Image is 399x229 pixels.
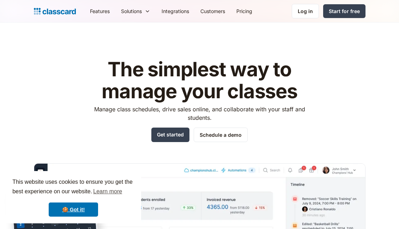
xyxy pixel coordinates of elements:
[292,4,319,18] a: Log in
[156,3,195,19] a: Integrations
[151,128,189,142] a: Get started
[194,128,248,142] a: Schedule a demo
[329,7,360,15] div: Start for free
[323,4,365,18] a: Start for free
[6,171,141,223] div: cookieconsent
[84,3,115,19] a: Features
[195,3,231,19] a: Customers
[298,7,313,15] div: Log in
[34,6,76,16] a: home
[231,3,258,19] a: Pricing
[92,186,123,197] a: learn more about cookies
[87,59,312,102] h1: The simplest way to manage your classes
[121,7,142,15] div: Solutions
[87,105,312,122] p: Manage class schedules, drive sales online, and collaborate with your staff and students.
[12,178,134,197] span: This website uses cookies to ensure you get the best experience on our website.
[115,3,156,19] div: Solutions
[49,202,98,217] a: dismiss cookie message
